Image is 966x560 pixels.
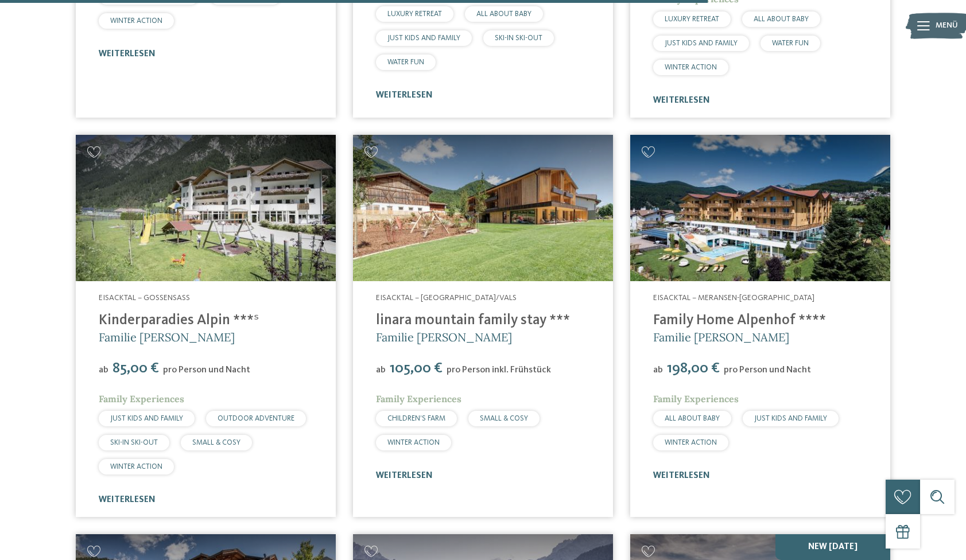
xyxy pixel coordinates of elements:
[110,439,158,446] span: SKI-IN SKI-OUT
[110,415,183,422] span: JUST KIDS AND FAMILY
[476,10,532,18] span: ALL ABOUT BABY
[387,439,440,446] span: WINTER ACTION
[653,330,789,344] span: Familie [PERSON_NAME]
[653,393,739,405] span: Family Experiences
[665,415,720,422] span: ALL ABOUT BABY
[353,135,613,281] img: Familienhotels gesucht? Hier findet ihr die besten!
[376,294,517,302] span: Eisacktal – [GEOGRAPHIC_DATA]/Vals
[76,135,336,281] a: Familienhotels gesucht? Hier findet ihr die besten!
[653,365,663,375] span: ab
[387,361,445,376] span: 105,00 €
[495,34,542,42] span: SKI-IN SKI-OUT
[99,313,259,328] a: Kinderparadies Alpin ***ˢ
[665,439,717,446] span: WINTER ACTION
[653,471,710,480] a: weiterlesen
[110,17,162,25] span: WINTER ACTION
[163,365,250,375] span: pro Person und Nacht
[110,361,162,376] span: 85,00 €
[99,495,156,504] a: weiterlesen
[653,96,710,105] a: weiterlesen
[630,135,890,281] img: Family Home Alpenhof ****
[376,91,433,100] a: weiterlesen
[99,365,108,375] span: ab
[754,15,809,23] span: ALL ABOUT BABY
[99,330,235,344] span: Familie [PERSON_NAME]
[76,135,336,281] img: Kinderparadies Alpin ***ˢ
[664,361,723,376] span: 198,00 €
[376,330,512,344] span: Familie [PERSON_NAME]
[387,34,460,42] span: JUST KIDS AND FAMILY
[665,15,719,23] span: LUXURY RETREAT
[630,135,890,281] a: Familienhotels gesucht? Hier findet ihr die besten!
[110,463,162,470] span: WINTER ACTION
[653,313,826,328] a: Family Home Alpenhof ****
[376,313,570,328] a: linara mountain family stay ***
[772,40,809,47] span: WATER FUN
[447,365,551,375] span: pro Person inkl. Frühstück
[724,365,811,375] span: pro Person und Nacht
[387,10,442,18] span: LUXURY RETREAT
[665,40,738,47] span: JUST KIDS AND FAMILY
[653,294,814,302] span: Eisacktal – Meransen-[GEOGRAPHIC_DATA]
[387,415,445,422] span: CHILDREN’S FARM
[192,439,240,446] span: SMALL & COSY
[99,393,184,405] span: Family Experiences
[99,294,190,302] span: Eisacktal – Gossensass
[376,471,433,480] a: weiterlesen
[218,415,294,422] span: OUTDOOR ADVENTURE
[665,64,717,71] span: WINTER ACTION
[754,415,827,422] span: JUST KIDS AND FAMILY
[387,59,424,66] span: WATER FUN
[376,393,461,405] span: Family Experiences
[376,365,386,375] span: ab
[99,49,156,59] a: weiterlesen
[480,415,528,422] span: SMALL & COSY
